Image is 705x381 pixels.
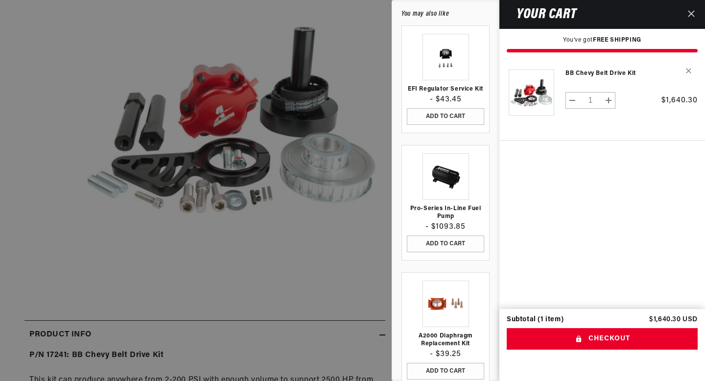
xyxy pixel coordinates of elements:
[593,37,641,43] strong: FREE SHIPPING
[507,8,576,21] h2: Your cart
[649,316,698,323] p: $1,640.30 USD
[507,36,698,45] p: You’ve got
[507,328,698,350] button: Checkout
[680,62,697,79] button: Remove BB Chevy Belt Drive Kit
[661,96,698,104] span: $1,640.30
[565,70,663,77] a: BB Chevy Belt Drive Kit
[507,350,698,371] iframe: PayPal-paypal
[507,316,564,323] div: Subtotal (1 item)
[579,92,602,109] input: Quantity for BB Chevy Belt Drive Kit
